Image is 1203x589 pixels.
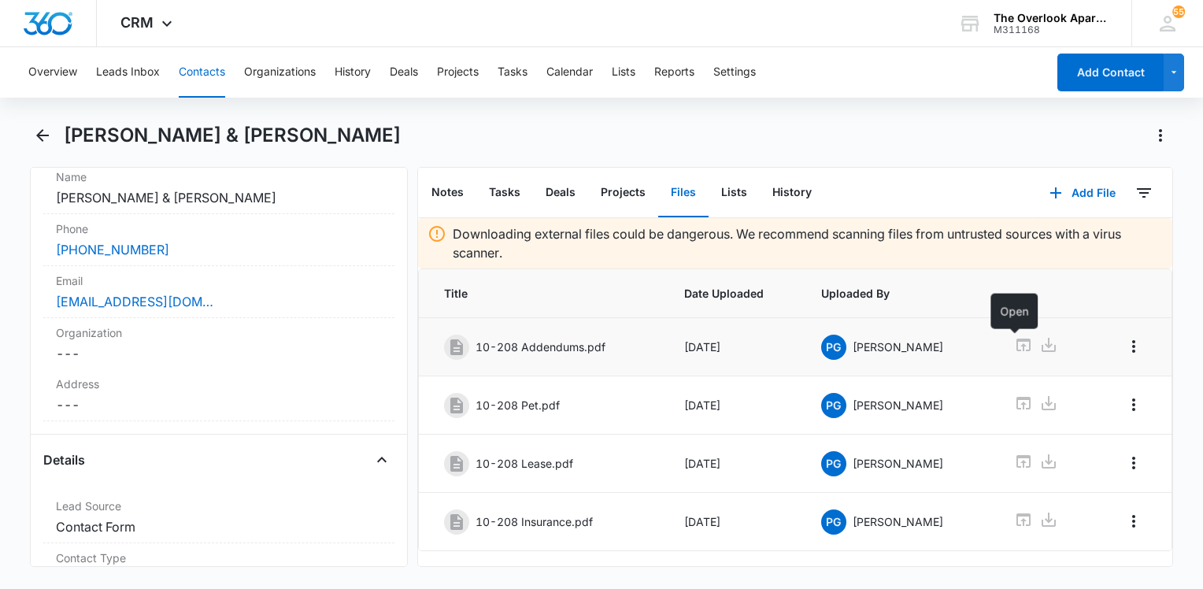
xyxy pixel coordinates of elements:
button: Projects [437,47,479,98]
button: Notes [419,169,476,217]
label: Name [56,169,382,185]
button: History [335,47,371,98]
div: Name[PERSON_NAME] & [PERSON_NAME] [43,162,394,214]
button: Deals [390,47,418,98]
td: [DATE] [665,376,801,435]
button: Add Contact [1057,54,1164,91]
span: Uploaded By [821,285,977,302]
button: History [760,169,824,217]
p: 10-208 Addendums.pdf [476,339,605,355]
button: Files [658,169,709,217]
span: 55 [1172,6,1185,18]
button: Overflow Menu [1121,334,1146,359]
p: 10-208 Lease.pdf [476,455,573,472]
button: Settings [713,47,756,98]
p: [PERSON_NAME] [853,397,943,413]
div: notifications count [1172,6,1185,18]
button: Back [30,123,54,148]
button: Close [369,447,394,472]
div: Email[EMAIL_ADDRESS][DOMAIN_NAME] [43,266,394,318]
dd: [PERSON_NAME] & [PERSON_NAME] [56,188,382,207]
h1: [PERSON_NAME] & [PERSON_NAME] [64,124,401,147]
dd: Contact Form [56,517,382,536]
p: [PERSON_NAME] [853,513,943,530]
span: Title [444,285,646,302]
a: [EMAIL_ADDRESS][DOMAIN_NAME] [56,292,213,311]
span: CRM [120,14,154,31]
button: Actions [1148,123,1173,148]
button: Leads Inbox [96,47,160,98]
td: [DATE] [665,435,801,493]
label: Lead Source [56,498,382,514]
p: 10-208 Pet.pdf [476,397,560,413]
label: Phone [56,220,382,237]
button: Reports [654,47,694,98]
div: Lead SourceContact Form [43,491,394,543]
a: [PHONE_NUMBER] [56,240,169,259]
button: Contacts [179,47,225,98]
p: Downloading external files could be dangerous. We recommend scanning files from untrusted sources... [453,224,1163,262]
button: Projects [588,169,658,217]
button: Overflow Menu [1121,392,1146,417]
p: [PERSON_NAME] [853,339,943,355]
button: Lists [709,169,760,217]
button: Tasks [498,47,527,98]
td: [DATE] [665,493,801,551]
div: Phone[PHONE_NUMBER] [43,214,394,266]
button: Organizations [244,47,316,98]
dd: --- [56,395,382,414]
button: Overview [28,47,77,98]
button: Tasks [476,169,533,217]
button: Overflow Menu [1121,450,1146,476]
button: Calendar [546,47,593,98]
span: Date Uploaded [684,285,783,302]
span: PG [821,393,846,418]
p: 10-208 Insurance.pdf [476,513,593,530]
div: Open [990,294,1038,329]
p: [PERSON_NAME] [853,455,943,472]
h4: Details [43,450,85,469]
label: Contact Type [56,550,382,566]
label: Organization [56,324,382,341]
label: Address [56,376,382,392]
div: Address--- [43,369,394,421]
button: Add File [1034,174,1131,212]
td: [DATE] [665,318,801,376]
span: PG [821,335,846,360]
div: Organization--- [43,318,394,369]
span: PG [821,451,846,476]
dd: --- [56,344,382,363]
div: account name [994,12,1109,24]
span: PG [821,509,846,535]
button: Filters [1131,180,1157,206]
label: Email [56,272,382,289]
button: Deals [533,169,588,217]
div: account id [994,24,1109,35]
button: Lists [612,47,635,98]
button: Overflow Menu [1121,509,1146,534]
